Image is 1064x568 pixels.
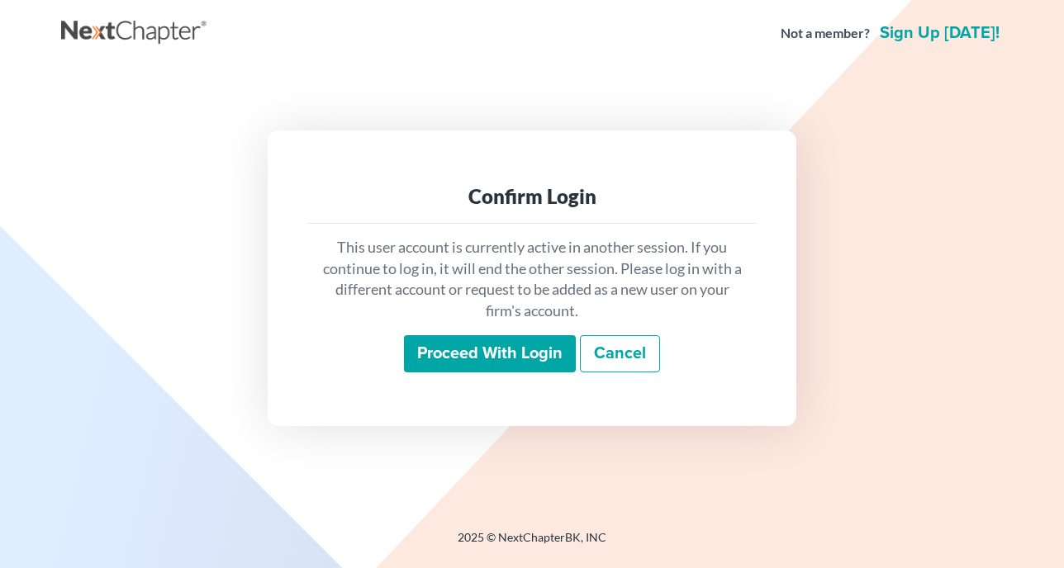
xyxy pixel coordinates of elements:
[876,25,1003,41] a: Sign up [DATE]!
[580,335,660,373] a: Cancel
[781,24,870,43] strong: Not a member?
[61,529,1003,559] div: 2025 © NextChapterBK, INC
[404,335,576,373] input: Proceed with login
[321,183,743,210] div: Confirm Login
[321,237,743,322] p: This user account is currently active in another session. If you continue to log in, it will end ...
